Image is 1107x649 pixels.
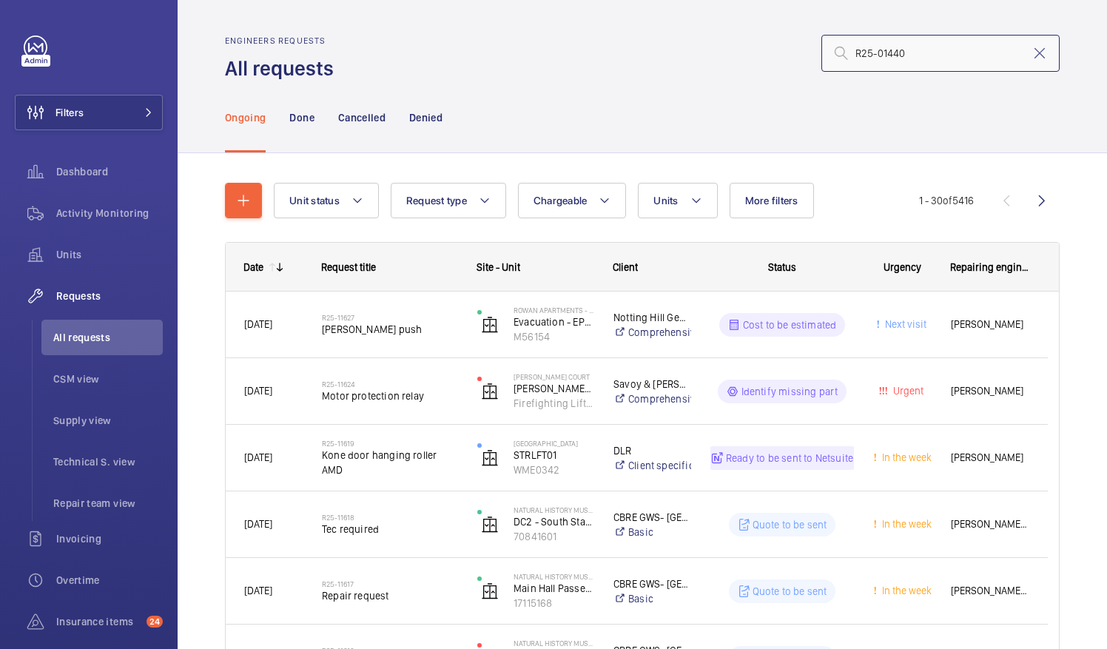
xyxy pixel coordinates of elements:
p: WME0342 [514,463,594,477]
span: 24 [147,616,163,628]
p: Done [289,110,314,125]
h2: R25-11617 [322,579,458,588]
p: Quote to be sent [753,584,827,599]
span: Invoicing [56,531,163,546]
span: Unit status [289,195,340,206]
a: Basic [613,591,691,606]
span: Filters [55,105,84,120]
p: Quote to be sent [753,517,827,532]
h2: Engineers requests [225,36,343,46]
span: Tec required [322,522,458,537]
span: [DATE] [244,451,272,463]
span: Request title [321,261,376,273]
span: Activity Monitoring [56,206,163,221]
h2: R25-11624 [322,380,458,389]
h2: R25-11627 [322,313,458,322]
p: Evacuation - EPL Passenger Lift No 2 [514,315,594,329]
button: Unit status [274,183,379,218]
p: STRLFT01 [514,448,594,463]
span: [PERSON_NAME] de [PERSON_NAME] [951,582,1029,599]
span: [PERSON_NAME] de [PERSON_NAME] [951,516,1029,533]
span: [PERSON_NAME] push [322,322,458,337]
span: Chargeable [534,195,588,206]
input: Search by request number or quote number [821,35,1060,72]
span: [DATE] [244,318,272,330]
span: Supply view [53,413,163,428]
button: Filters [15,95,163,130]
span: Kone door hanging roller AMD [322,448,458,477]
p: DLR [613,443,691,458]
img: elevator.svg [481,582,499,600]
img: elevator.svg [481,516,499,534]
span: Urgent [890,385,923,397]
span: 1 - 30 5416 [919,195,974,206]
p: Ongoing [225,110,266,125]
p: [PERSON_NAME] Court [514,372,594,381]
a: Comprehensive [613,391,691,406]
p: Ready to be sent to Netsuite [726,451,853,465]
span: Dashboard [56,164,163,179]
p: Firefighting Lift - 91269204 [514,396,594,411]
span: Repair team view [53,496,163,511]
h1: All requests [225,55,343,82]
a: Client specific [613,458,691,473]
span: [PERSON_NAME] [951,449,1029,466]
p: Cost to be estimated [743,317,837,332]
p: Natural History Museum [514,505,594,514]
span: More filters [745,195,798,206]
span: Repair request [322,588,458,603]
span: of [943,195,952,206]
span: [DATE] [244,385,272,397]
p: Natural History Museum [514,572,594,581]
span: Urgency [884,261,921,273]
p: CBRE GWS- [GEOGRAPHIC_DATA] [613,576,691,591]
span: Site - Unit [477,261,520,273]
span: All requests [53,330,163,345]
p: Rowan Apartments - High Risk Building [514,306,594,315]
button: Request type [391,183,506,218]
span: Insurance items [56,614,141,629]
p: M56154 [514,329,594,344]
p: Main Hall Passenger L/H SA/L/31 [514,581,594,596]
span: Units [653,195,678,206]
div: Date [243,261,263,273]
span: Client [613,261,638,273]
button: Chargeable [518,183,627,218]
button: Units [638,183,717,218]
img: elevator.svg [481,383,499,400]
img: elevator.svg [481,316,499,334]
span: In the week [879,451,932,463]
p: [PERSON_NAME] Court Lift 2 [514,381,594,396]
p: 70841601 [514,529,594,544]
span: Units [56,247,163,262]
p: DC2 - South Staff SP/L/05 [514,514,594,529]
p: Identify missing part [741,384,838,399]
a: Basic [613,525,691,539]
p: Cancelled [338,110,386,125]
p: Notting Hill Genesis [613,310,691,325]
span: Repairing engineer [950,261,1030,273]
p: [GEOGRAPHIC_DATA] [514,439,594,448]
span: Motor protection relay [322,389,458,403]
p: Denied [409,110,443,125]
span: [DATE] [244,518,272,530]
span: Next visit [882,318,926,330]
span: Status [768,261,796,273]
span: [PERSON_NAME] [951,383,1029,400]
h2: R25-11619 [322,439,458,448]
p: CBRE GWS- [GEOGRAPHIC_DATA] [613,510,691,525]
p: 17115168 [514,596,594,611]
span: Requests [56,289,163,303]
span: CSM view [53,371,163,386]
p: Savoy & [PERSON_NAME] Court [613,377,691,391]
span: [PERSON_NAME] [951,316,1029,333]
span: [DATE] [244,585,272,596]
p: Natural History Museum [514,639,594,648]
span: Request type [406,195,467,206]
h2: R25-11618 [322,513,458,522]
button: More filters [730,183,814,218]
a: Comprehensive [613,325,691,340]
span: Technical S. view [53,454,163,469]
span: In the week [879,585,932,596]
span: In the week [879,518,932,530]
